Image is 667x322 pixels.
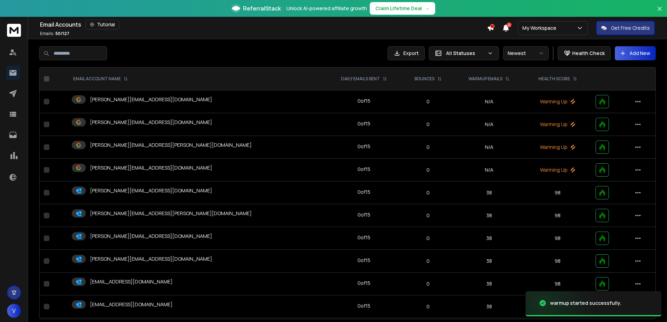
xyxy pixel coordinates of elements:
button: V [7,304,21,318]
div: 0 of 15 [357,143,370,150]
p: 0 [407,98,450,105]
div: 0 of 15 [357,280,370,287]
div: 0 of 15 [357,211,370,218]
p: Get Free Credits [611,25,650,32]
p: Warming Up [528,166,587,173]
div: 0 of 15 [357,166,370,173]
div: 0 of 15 [357,257,370,264]
button: Claim Lifetime Deal→ [370,2,435,15]
p: [PERSON_NAME][EMAIL_ADDRESS][DOMAIN_NAME] [90,96,212,103]
span: 50 / 127 [55,30,69,36]
button: Health Check [558,46,611,60]
p: 0 [407,280,450,287]
p: Warming Up [528,98,587,105]
td: 98 [524,204,591,227]
p: HEALTH SCORE [539,76,570,82]
p: 0 [407,235,450,242]
span: ReferralStack [243,4,281,13]
p: Emails : [40,31,69,36]
div: warmup started successfully. [550,300,621,307]
p: 0 [407,121,450,128]
p: BOUNCES [415,76,435,82]
td: 38 [454,181,524,204]
span: 2 [507,22,512,27]
td: N/A [454,113,524,136]
button: Add New [615,46,656,60]
div: 0 of 15 [357,189,370,196]
button: Export [388,46,425,60]
span: → [425,5,430,12]
td: 38 [454,250,524,273]
button: Get Free Credits [596,21,655,35]
td: 98 [524,227,591,250]
p: [PERSON_NAME][EMAIL_ADDRESS][DOMAIN_NAME] [90,164,212,171]
div: 0 of 15 [357,234,370,241]
td: 38 [454,204,524,227]
p: [PERSON_NAME][EMAIL_ADDRESS][DOMAIN_NAME] [90,233,212,240]
p: [PERSON_NAME][EMAIL_ADDRESS][DOMAIN_NAME] [90,119,212,126]
p: 0 [407,189,450,196]
p: 0 [407,144,450,151]
td: 38 [454,295,524,318]
td: 38 [454,273,524,295]
p: WARMUP EMAILS [468,76,502,82]
td: 98 [524,250,591,273]
div: 0 of 15 [357,97,370,104]
div: Email Accounts [40,20,487,29]
p: All Statuses [446,50,485,57]
p: [PERSON_NAME][EMAIL_ADDRESS][DOMAIN_NAME] [90,187,212,194]
p: 0 [407,166,450,173]
p: [PERSON_NAME][EMAIL_ADDRESS][DOMAIN_NAME] [90,255,212,262]
td: 98 [524,181,591,204]
p: [EMAIL_ADDRESS][DOMAIN_NAME] [90,278,173,285]
p: My Workspace [522,25,559,32]
td: 98 [524,273,591,295]
td: 38 [454,227,524,250]
td: N/A [454,90,524,113]
td: N/A [454,136,524,159]
p: Warming Up [528,144,587,151]
button: Close banner [655,4,664,21]
button: Newest [503,46,549,60]
div: 0 of 15 [357,302,370,309]
p: Unlock AI-powered affiliate growth [286,5,367,12]
p: Warming Up [528,121,587,128]
button: Tutorial [85,20,119,29]
td: N/A [454,159,524,181]
p: DAILY EMAILS SENT [341,76,380,82]
p: [PERSON_NAME][EMAIL_ADDRESS][PERSON_NAME][DOMAIN_NAME] [90,142,252,149]
div: EMAIL ACCOUNT NAME [73,76,128,82]
p: [PERSON_NAME][EMAIL_ADDRESS][PERSON_NAME][DOMAIN_NAME] [90,210,252,217]
p: 0 [407,303,450,310]
div: 0 of 15 [357,120,370,127]
p: [EMAIL_ADDRESS][DOMAIN_NAME] [90,301,173,308]
p: 0 [407,258,450,265]
p: Health Check [572,50,605,57]
p: 0 [407,212,450,219]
